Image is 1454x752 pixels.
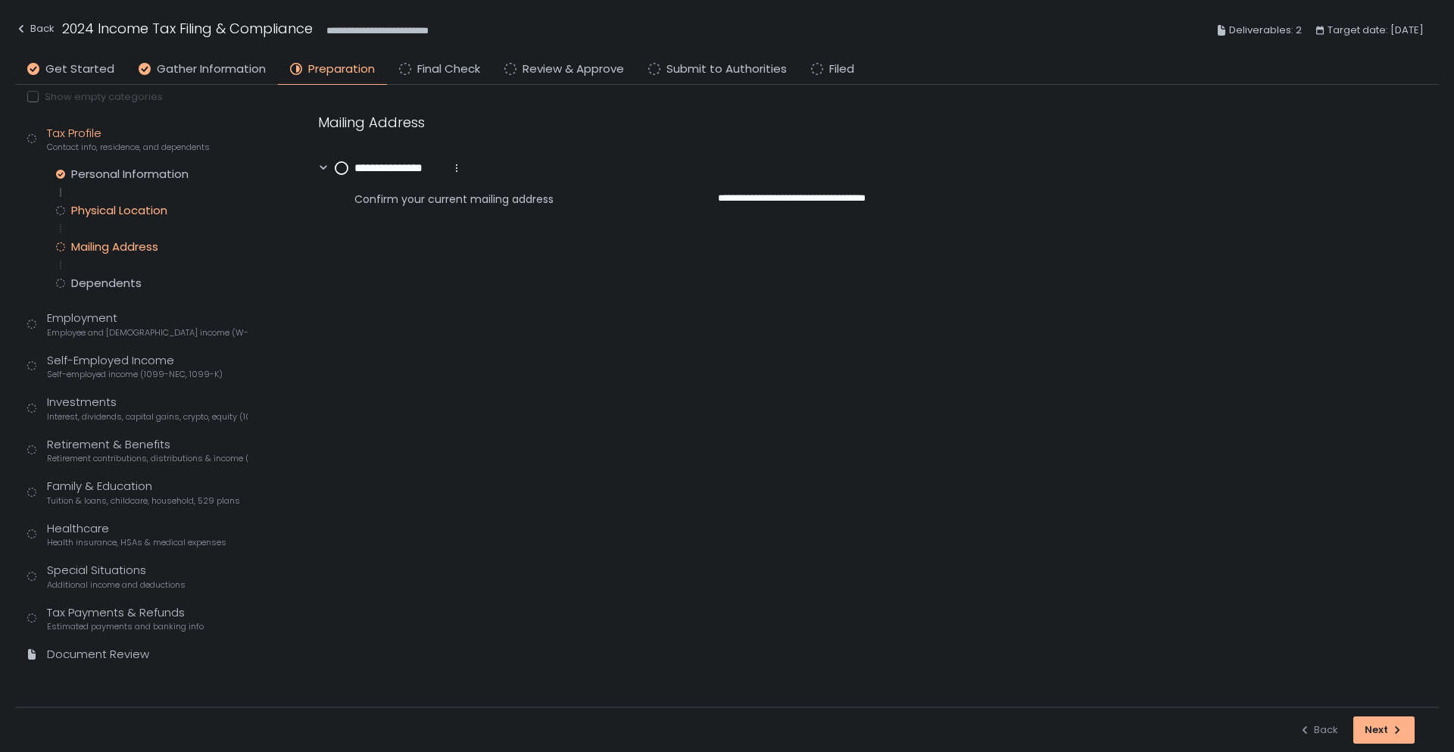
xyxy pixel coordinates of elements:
span: Get Started [45,61,114,78]
span: Filed [829,61,854,78]
h1: 2024 Income Tax Filing & Compliance [62,18,313,39]
span: Health insurance, HSAs & medical expenses [47,537,226,548]
span: Confirm your current mailing address [354,192,682,207]
div: Physical Location [71,203,167,218]
button: Back [15,18,55,43]
div: Dependents [71,276,142,291]
div: Employment [47,310,248,339]
span: Review & Approve [523,61,624,78]
span: Estimated payments and banking info [47,621,204,632]
span: Preparation [308,61,375,78]
div: Tax Payments & Refunds [47,604,204,633]
div: Back [15,20,55,38]
span: Interest, dividends, capital gains, crypto, equity (1099s, K-1s) [47,411,248,423]
span: Gather Information [157,61,266,78]
div: Personal Information [71,167,189,182]
span: Retirement contributions, distributions & income (1099-R, 5498) [47,453,248,464]
div: Family & Education [47,478,240,507]
div: Tax Profile [47,125,210,154]
span: Self-employed income (1099-NEC, 1099-K) [47,369,223,380]
button: Next [1353,716,1415,744]
span: Tuition & loans, childcare, household, 529 plans [47,495,240,507]
div: Next [1365,723,1403,737]
span: Target date: [DATE] [1328,21,1424,39]
span: Deliverables: 2 [1229,21,1302,39]
span: Additional income and deductions [47,579,186,591]
div: Investments [47,394,248,423]
div: Mailing Address [71,239,158,254]
div: Special Situations [47,562,186,591]
div: Document Review [47,646,149,663]
div: Retirement & Benefits [47,436,248,465]
div: Self-Employed Income [47,352,223,381]
span: Final Check [417,61,480,78]
span: Submit to Authorities [666,61,787,78]
div: Mailing Address [318,112,1045,133]
span: Contact info, residence, and dependents [47,142,210,153]
button: Back [1299,716,1338,744]
div: Healthcare [47,520,226,549]
div: Back [1299,723,1338,737]
span: Employee and [DEMOGRAPHIC_DATA] income (W-2s) [47,327,248,339]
